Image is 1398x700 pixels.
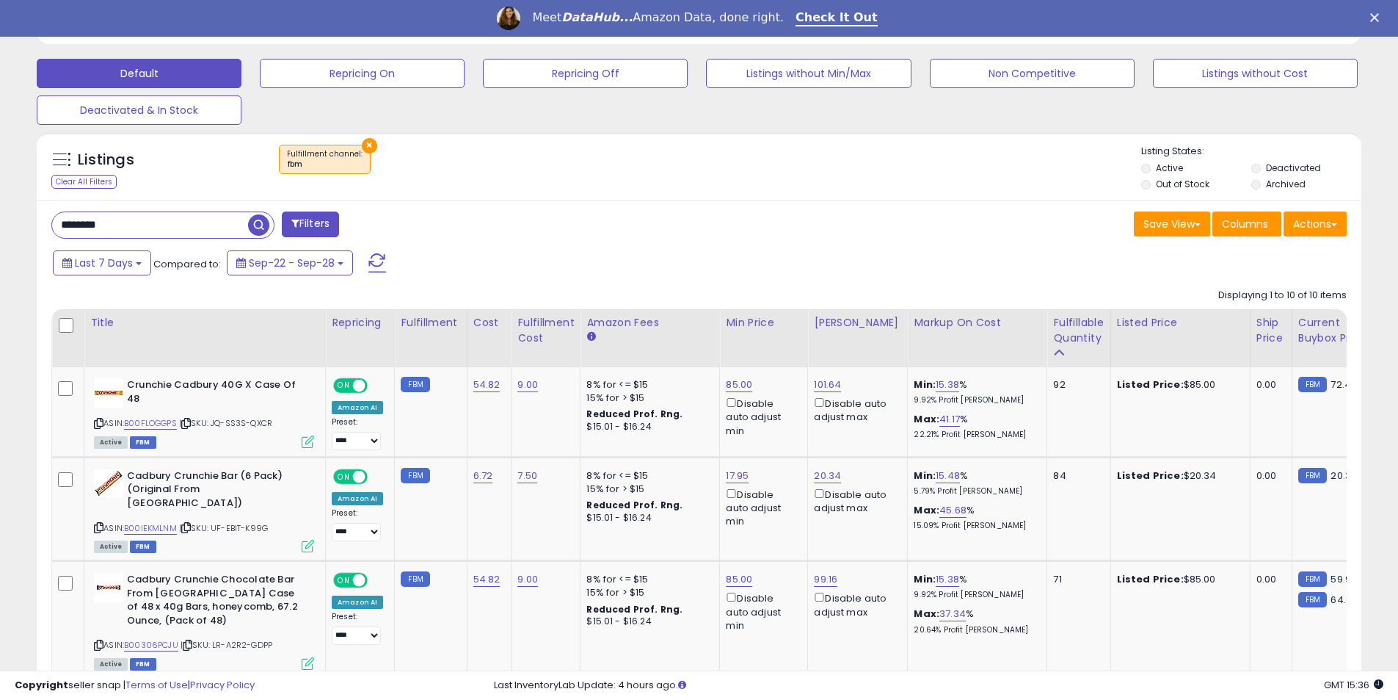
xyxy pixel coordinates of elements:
a: B00IEKMLNM [124,522,177,535]
span: Last 7 Days [75,256,133,270]
small: FBM [1298,377,1327,392]
div: $20.34 [1117,469,1239,483]
div: fbm [287,159,363,170]
b: Max: [914,412,939,426]
label: Archived [1266,178,1306,190]
div: 84 [1053,469,1099,483]
div: Preset: [332,612,383,645]
div: Markup on Cost [914,315,1041,331]
div: 15% for > $15 [586,392,708,405]
a: 37.34 [939,607,966,621]
span: 72.48 [1330,378,1357,392]
div: Clear All Filters [51,175,117,189]
b: Listed Price: [1117,572,1184,586]
div: 8% for <= $15 [586,469,708,483]
button: Actions [1284,212,1347,237]
div: % [914,573,1035,600]
div: $15.01 - $16.24 [586,512,708,524]
img: 318dWI8LnDL._SL40_.jpg [94,573,123,602]
p: 22.21% Profit [PERSON_NAME] [914,430,1035,440]
div: Repricing [332,315,388,331]
span: ON [335,574,353,587]
span: ON [335,470,353,483]
div: Disable auto adjust min [726,590,796,632]
div: Disable auto adjust max [814,590,896,618]
span: Sep-22 - Sep-28 [249,256,335,270]
div: Disable auto adjust max [814,486,896,515]
span: 2025-10-6 15:36 GMT [1324,678,1383,692]
small: Amazon Fees. [586,331,595,344]
label: Out of Stock [1156,178,1209,190]
b: Cadbury Crunchie Chocolate Bar From [GEOGRAPHIC_DATA] Case of 48 x 40g Bars, honeycomb, 67.2 Ounc... [127,573,305,631]
span: Fulfillment channel : [287,148,363,170]
div: [PERSON_NAME] [814,315,901,331]
span: All listings currently available for purchase on Amazon [94,541,128,553]
div: Ship Price [1256,315,1286,346]
div: Last InventoryLab Update: 4 hours ago. [494,679,1383,693]
div: Cost [473,315,506,331]
p: 20.64% Profit [PERSON_NAME] [914,625,1035,635]
small: FBM [1298,468,1327,483]
a: Terms of Use [125,678,188,692]
span: OFF [365,470,389,483]
span: 20.34 [1330,469,1358,483]
div: ASIN: [94,378,314,447]
div: Fulfillable Quantity [1053,315,1104,346]
div: % [914,607,1035,635]
div: Amazon Fees [586,315,713,331]
div: % [914,504,1035,531]
small: FBM [401,468,429,483]
a: 45.68 [939,503,966,518]
div: ASIN: [94,469,314,551]
button: Save View [1134,212,1210,237]
div: $85.00 [1117,378,1239,392]
a: 99.16 [814,572,837,587]
b: Listed Price: [1117,469,1184,483]
div: 8% for <= $15 [586,378,708,392]
p: Listing States: [1141,145,1361,159]
button: Default [37,59,241,88]
th: The percentage added to the cost of goods (COGS) that forms the calculator for Min & Max prices. [908,309,1047,367]
a: 101.64 [814,378,841,392]
div: % [914,413,1035,440]
div: Meet Amazon Data, done right. [532,10,784,25]
div: Fulfillment Cost [517,315,574,346]
button: Non Competitive [930,59,1135,88]
div: Disable auto adjust min [726,486,796,529]
div: 15% for > $15 [586,586,708,599]
span: FBM [130,436,156,449]
div: seller snap | | [15,679,255,693]
a: 41.17 [939,412,960,427]
span: FBM [130,541,156,553]
div: Listed Price [1117,315,1244,331]
span: | SKU: JQ-SS3S-QXCR [179,417,272,429]
button: Repricing On [260,59,465,88]
div: % [914,469,1035,497]
button: Listings without Min/Max [706,59,911,88]
a: 17.95 [726,469,749,483]
b: Max: [914,503,939,517]
div: 0.00 [1256,378,1281,392]
span: OFF [365,574,389,587]
a: 9.00 [517,378,538,392]
a: 9.00 [517,572,538,587]
span: Columns [1222,217,1268,231]
a: 20.34 [814,469,841,483]
small: FBM [1298,571,1327,587]
div: $85.00 [1117,573,1239,586]
a: 7.50 [517,469,537,483]
div: Displaying 1 to 10 of 10 items [1218,289,1347,303]
b: Reduced Prof. Rng. [586,499,682,511]
div: 92 [1053,378,1099,392]
button: Listings without Cost [1153,59,1358,88]
b: Cadbury Crunchie Bar (6 Pack) (Original From [GEOGRAPHIC_DATA]) [127,469,305,514]
span: 59.95 [1330,572,1357,586]
div: Preset: [332,417,383,450]
b: Crunchie Cadbury 40G X Case Of 48 [127,378,305,409]
span: | SKU: LR-A2R2-GDPP [181,639,272,651]
p: 9.92% Profit [PERSON_NAME] [914,590,1035,600]
a: 54.82 [473,572,500,587]
a: B00306PCJU [124,639,178,652]
img: 313xWaCouqL._SL40_.jpg [94,378,123,408]
img: 31XYxd6wL3L._SL40_.jpg [94,469,123,497]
